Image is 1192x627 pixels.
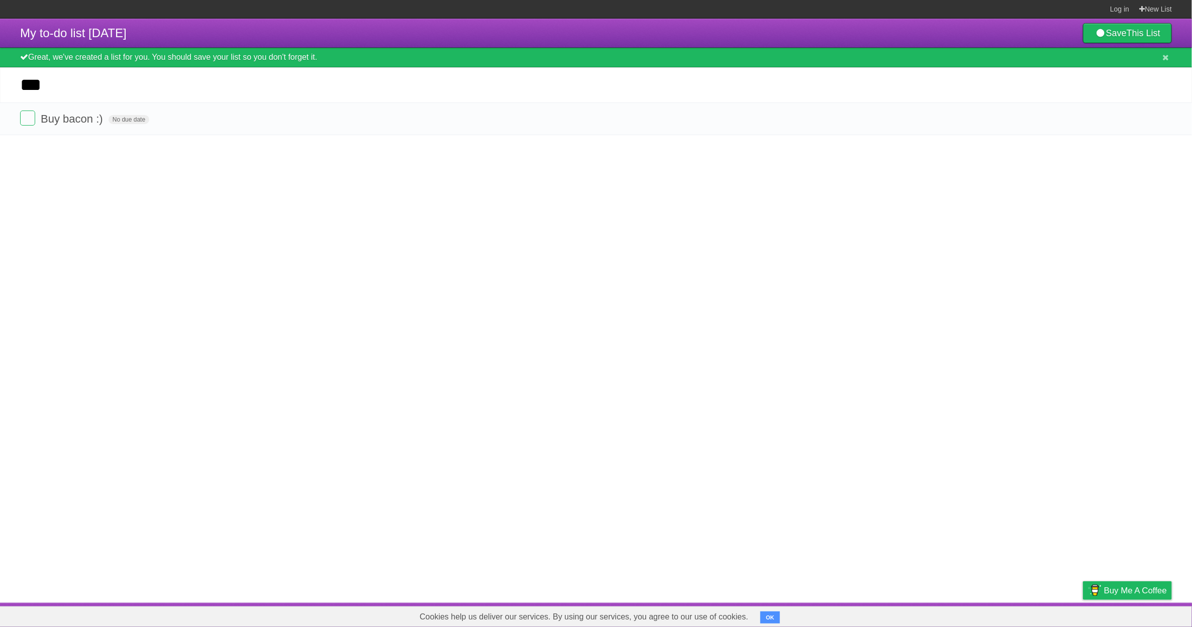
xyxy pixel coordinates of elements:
span: My to-do list [DATE] [20,26,127,40]
a: SaveThis List [1083,23,1172,43]
a: Privacy [1070,605,1096,624]
label: Done [20,111,35,126]
a: About [949,605,970,624]
a: Suggest a feature [1109,605,1172,624]
button: OK [760,611,780,623]
b: This List [1127,28,1160,38]
img: Buy me a coffee [1088,582,1102,599]
a: Buy me a coffee [1083,581,1172,600]
a: Terms [1036,605,1058,624]
a: Developers [982,605,1023,624]
span: Buy bacon :) [41,113,106,125]
span: Cookies help us deliver our services. By using our services, you agree to our use of cookies. [410,607,758,627]
span: Buy me a coffee [1104,582,1167,599]
span: No due date [109,115,149,124]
